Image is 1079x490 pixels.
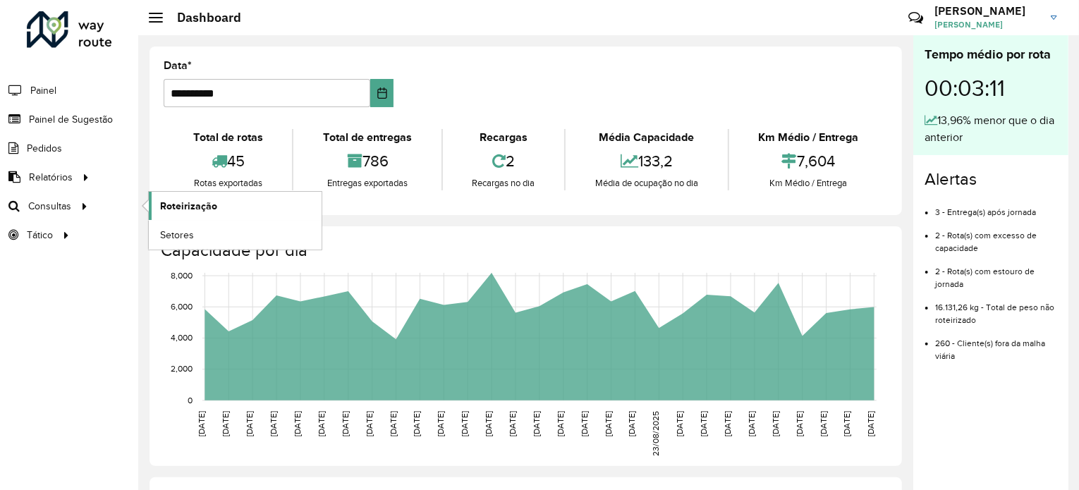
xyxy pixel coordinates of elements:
[901,3,931,33] a: Contato Rápido
[149,192,322,220] a: Roteirização
[925,112,1057,146] div: 13,96% menor que o dia anterior
[556,411,565,436] text: [DATE]
[934,4,1040,18] h3: [PERSON_NAME]
[341,411,350,436] text: [DATE]
[164,57,192,74] label: Data
[484,411,493,436] text: [DATE]
[167,146,288,176] div: 45
[160,199,217,214] span: Roteirização
[293,411,302,436] text: [DATE]
[460,411,469,436] text: [DATE]
[569,146,724,176] div: 133,2
[163,10,241,25] h2: Dashboard
[747,411,756,436] text: [DATE]
[935,255,1057,290] li: 2 - Rota(s) com estouro de jornada
[675,411,684,436] text: [DATE]
[167,176,288,190] div: Rotas exportadas
[580,411,589,436] text: [DATE]
[188,396,193,405] text: 0
[28,199,71,214] span: Consultas
[149,221,322,249] a: Setores
[867,411,876,436] text: [DATE]
[171,333,193,343] text: 4,000
[29,170,73,185] span: Relatórios
[167,129,288,146] div: Total de rotas
[197,411,206,436] text: [DATE]
[843,411,852,436] text: [DATE]
[446,146,561,176] div: 2
[436,411,445,436] text: [DATE]
[819,411,828,436] text: [DATE]
[569,129,724,146] div: Média Capacidade
[604,411,613,436] text: [DATE]
[935,219,1057,255] li: 2 - Rota(s) com excesso de capacidade
[795,411,804,436] text: [DATE]
[935,290,1057,326] li: 16.131,26 kg - Total de peso não roteirizado
[569,176,724,190] div: Média de ocupação no dia
[370,79,394,107] button: Choose Date
[389,411,398,436] text: [DATE]
[935,195,1057,219] li: 3 - Entrega(s) após jornada
[935,326,1057,362] li: 260 - Cliente(s) fora da malha viária
[446,129,561,146] div: Recargas
[297,129,437,146] div: Total de entregas
[733,176,884,190] div: Km Médio / Entrega
[733,146,884,176] div: 7,604
[925,45,1057,64] div: Tempo médio por rota
[699,411,708,436] text: [DATE]
[508,411,517,436] text: [DATE]
[925,64,1057,112] div: 00:03:11
[160,228,194,243] span: Setores
[297,146,437,176] div: 786
[269,411,278,436] text: [DATE]
[161,240,888,261] h4: Capacidade por dia
[771,411,780,436] text: [DATE]
[628,411,637,436] text: [DATE]
[221,411,230,436] text: [DATE]
[297,176,437,190] div: Entregas exportadas
[412,411,421,436] text: [DATE]
[27,228,53,243] span: Tático
[317,411,326,436] text: [DATE]
[171,302,193,312] text: 6,000
[30,83,56,98] span: Painel
[652,411,661,456] text: 23/08/2025
[171,271,193,280] text: 8,000
[29,112,113,127] span: Painel de Sugestão
[365,411,374,436] text: [DATE]
[934,18,1040,31] span: [PERSON_NAME]
[171,365,193,374] text: 2,000
[27,141,62,156] span: Pedidos
[925,169,1057,190] h4: Alertas
[245,411,254,436] text: [DATE]
[532,411,541,436] text: [DATE]
[446,176,561,190] div: Recargas no dia
[723,411,732,436] text: [DATE]
[733,129,884,146] div: Km Médio / Entrega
